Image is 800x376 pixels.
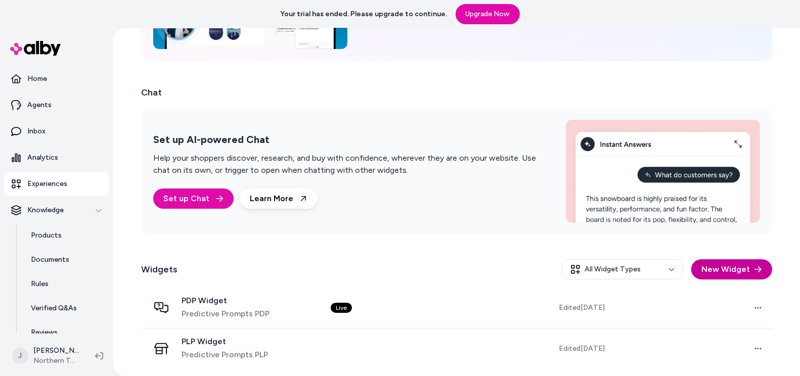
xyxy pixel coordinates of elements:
a: Verified Q&As [21,296,109,320]
h2: Set up AI-powered Chat [153,133,542,146]
a: Products [21,223,109,248]
p: Analytics [27,153,58,163]
div: Live [331,303,352,313]
p: Products [31,230,62,241]
span: PLP Widget [182,337,268,347]
span: Northern Tool [33,356,79,366]
a: Agents [4,93,109,117]
a: Rules [21,272,109,296]
span: Predictive Prompts PLP [182,349,268,361]
img: Set up AI-powered Chat [566,120,760,223]
button: Knowledge [4,198,109,222]
p: Inbox [27,126,46,136]
p: Experiences [27,179,67,189]
a: Set up Chat [153,189,234,209]
p: Reviews [31,327,58,338]
a: Upgrade Now [456,4,520,24]
span: Edited [DATE] [559,344,605,354]
p: Help your shoppers discover, research, and buy with confidence, wherever they are on your website... [153,152,542,176]
p: Agents [27,100,52,110]
p: Verified Q&As [31,303,77,313]
p: Your trial has ended. Please upgrade to continue. [281,9,448,19]
span: Predictive Prompts PDP [182,308,270,320]
a: Experiences [4,172,109,196]
p: Rules [31,279,49,289]
p: [PERSON_NAME] [33,346,79,356]
a: Documents [21,248,109,272]
span: PDP Widget [182,296,270,306]
h2: Chat [141,85,772,100]
button: All Widget Types [562,259,683,279]
button: J[PERSON_NAME]Northern Tool [6,340,87,372]
button: New Widget [691,259,772,279]
span: Edited [DATE] [559,303,605,313]
p: Knowledge [27,205,64,215]
a: Home [4,67,109,91]
a: Inbox [4,119,109,144]
a: Reviews [21,320,109,345]
h2: Widgets [141,262,177,276]
a: Analytics [4,146,109,170]
span: J [12,348,28,364]
p: Home [27,74,47,84]
img: alby Logo [10,41,61,56]
p: Documents [31,255,69,265]
a: Learn More [240,189,318,209]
